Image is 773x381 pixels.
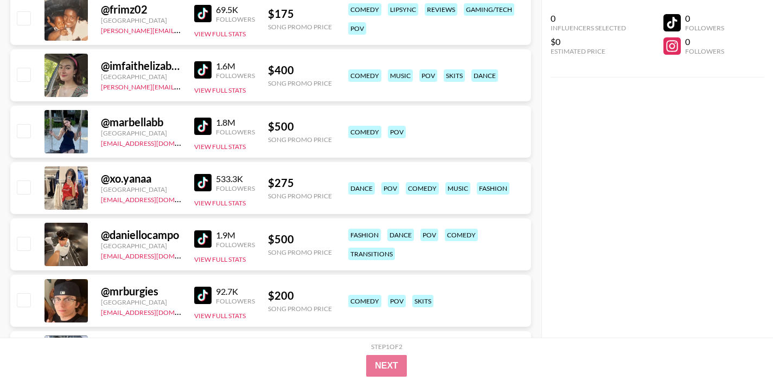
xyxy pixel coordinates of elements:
[268,120,332,133] div: $ 500
[216,173,255,184] div: 533.3K
[194,5,212,22] img: TikTok
[471,69,498,82] div: dance
[194,143,246,151] button: View Full Stats
[348,229,381,241] div: fashion
[268,7,332,21] div: $ 175
[101,16,181,24] div: [GEOGRAPHIC_DATA]
[268,135,332,144] div: Song Promo Price
[425,3,457,16] div: reviews
[388,69,413,82] div: music
[101,306,210,317] a: [EMAIL_ADDRESS][DOMAIN_NAME]
[101,81,261,91] a: [PERSON_NAME][EMAIL_ADDRESS][DOMAIN_NAME]
[419,69,437,82] div: pov
[101,24,261,35] a: [PERSON_NAME][EMAIL_ADDRESS][DOMAIN_NAME]
[101,115,181,129] div: @ marbellabb
[268,176,332,190] div: $ 275
[101,242,181,250] div: [GEOGRAPHIC_DATA]
[685,13,724,24] div: 0
[194,312,246,320] button: View Full Stats
[685,47,724,55] div: Followers
[348,248,395,260] div: transitions
[101,172,181,185] div: @ xo.yanaa
[216,241,255,249] div: Followers
[348,126,381,138] div: comedy
[685,36,724,47] div: 0
[101,3,181,16] div: @ frimz02
[216,72,255,80] div: Followers
[268,23,332,31] div: Song Promo Price
[268,289,332,302] div: $ 200
[194,61,212,79] img: TikTok
[477,182,509,195] div: fashion
[685,24,724,32] div: Followers
[194,118,212,135] img: TikTok
[216,61,255,72] div: 1.6M
[388,295,406,307] div: pov
[194,287,212,304] img: TikTok
[366,355,407,377] button: Next
[719,327,760,368] iframe: Drift Widget Chat Controller
[348,22,366,35] div: pov
[101,228,181,242] div: @ daniellocampo
[194,86,246,94] button: View Full Stats
[194,30,246,38] button: View Full Stats
[551,13,626,24] div: 0
[101,73,181,81] div: [GEOGRAPHIC_DATA]
[268,305,332,313] div: Song Promo Price
[268,233,332,246] div: $ 500
[388,3,418,16] div: lipsync
[194,230,212,248] img: TikTok
[348,182,375,195] div: dance
[381,182,399,195] div: pov
[445,229,478,241] div: comedy
[216,286,255,297] div: 92.7K
[445,182,470,195] div: music
[101,59,181,73] div: @ imfaithelizabeth
[412,295,433,307] div: skits
[216,15,255,23] div: Followers
[216,297,255,305] div: Followers
[268,79,332,87] div: Song Promo Price
[216,117,255,128] div: 1.8M
[101,250,210,260] a: [EMAIL_ADDRESS][DOMAIN_NAME]
[387,229,414,241] div: dance
[388,126,406,138] div: pov
[216,230,255,241] div: 1.9M
[194,199,246,207] button: View Full Stats
[101,129,181,137] div: [GEOGRAPHIC_DATA]
[194,174,212,191] img: TikTok
[406,182,439,195] div: comedy
[464,3,514,16] div: gaming/tech
[216,128,255,136] div: Followers
[194,255,246,263] button: View Full Stats
[268,248,332,256] div: Song Promo Price
[216,184,255,192] div: Followers
[348,3,381,16] div: comedy
[551,24,626,32] div: Influencers Selected
[348,295,381,307] div: comedy
[371,343,403,351] div: Step 1 of 2
[444,69,465,82] div: skits
[216,4,255,15] div: 69.5K
[268,63,332,77] div: $ 400
[551,36,626,47] div: $0
[101,298,181,306] div: [GEOGRAPHIC_DATA]
[101,285,181,298] div: @ mrburgies
[101,137,210,147] a: [EMAIL_ADDRESS][DOMAIN_NAME]
[348,69,381,82] div: comedy
[101,193,210,204] a: [EMAIL_ADDRESS][DOMAIN_NAME]
[420,229,438,241] div: pov
[101,185,181,193] div: [GEOGRAPHIC_DATA]
[551,47,626,55] div: Estimated Price
[268,192,332,200] div: Song Promo Price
